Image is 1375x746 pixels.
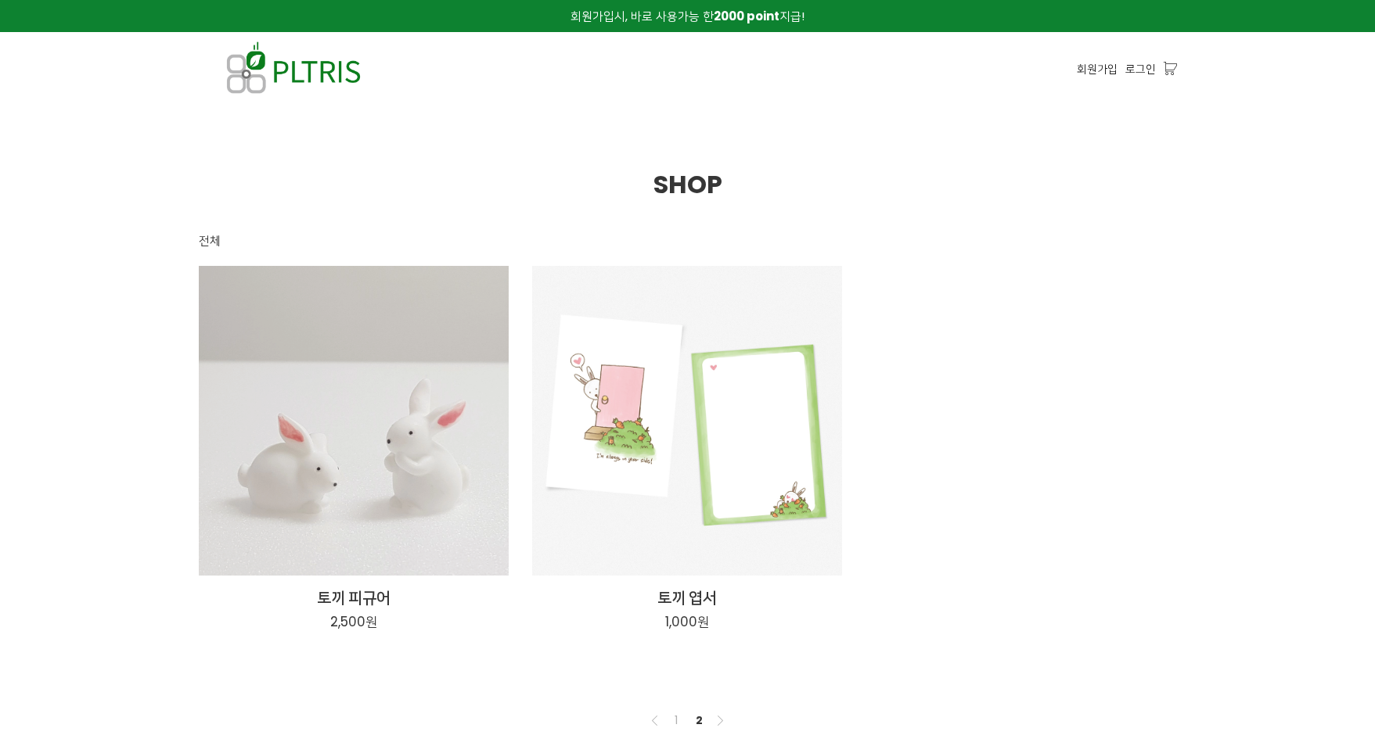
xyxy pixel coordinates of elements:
[571,8,804,24] span: 회원가입시, 바로 사용가능 한 지급!
[330,613,377,630] p: 2,500원
[532,586,842,608] h2: 토끼 엽서
[532,586,842,632] a: 토끼 엽서 1,000원
[690,711,709,730] a: 2
[653,167,722,202] span: SHOP
[1125,60,1156,77] a: 로그인
[714,8,779,24] strong: 2000 point
[667,711,686,730] a: 1
[199,586,509,608] h2: 토끼 피규어
[199,586,509,632] a: 토끼 피규어 2,500원
[1077,60,1118,77] a: 회원가입
[199,231,221,250] div: 전체
[665,613,709,630] p: 1,000원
